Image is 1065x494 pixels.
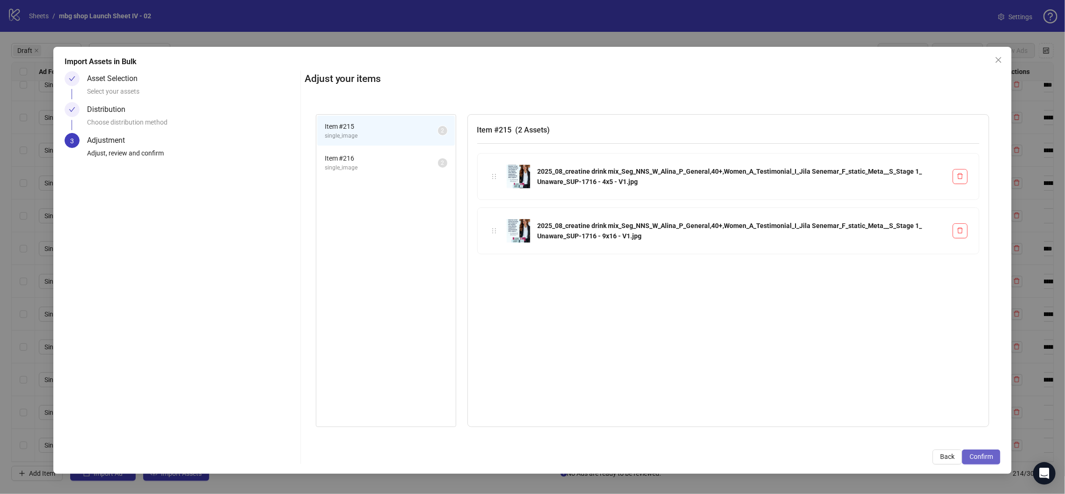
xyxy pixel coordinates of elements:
[325,132,438,140] span: single_image
[940,453,955,460] span: Back
[489,226,499,236] div: holder
[491,228,497,234] span: holder
[489,171,499,182] div: holder
[507,219,530,243] img: 2025_08_creatine drink mix_Seg_NNS_W_Alina_P_General,40+,Women_A_Testimonial_I_Jila Senemar_F_sta...
[441,160,444,166] span: 2
[69,106,75,113] span: check
[87,102,133,117] div: Distribution
[325,163,438,172] span: single_image
[325,121,438,132] span: Item # 215
[953,169,968,184] button: Delete
[305,71,1001,87] h2: Adjust your items
[933,450,962,465] button: Back
[438,126,447,135] sup: 2
[87,117,297,133] div: Choose distribution method
[957,227,963,234] span: delete
[991,52,1006,67] button: Close
[441,127,444,134] span: 2
[970,453,993,460] span: Confirm
[65,56,1000,67] div: Import Assets in Bulk
[477,124,980,136] h3: Item # 215
[87,71,145,86] div: Asset Selection
[438,158,447,168] sup: 2
[538,166,946,187] div: 2025_08_creatine drink mix_Seg_NNS_W_Alina_P_General,40+,Women_A_Testimonial_I_Jila Senemar_F_sta...
[507,165,530,188] img: 2025_08_creatine drink mix_Seg_NNS_W_Alina_P_General,40+,Women_A_Testimonial_I_Jila Senemar_F_sta...
[87,148,297,164] div: Adjust, review and confirm
[962,450,1000,465] button: Confirm
[69,75,75,82] span: check
[1033,462,1056,485] div: Open Intercom Messenger
[325,153,438,163] span: Item # 216
[538,221,946,241] div: 2025_08_creatine drink mix_Seg_NNS_W_Alina_P_General,40+,Women_A_Testimonial_I_Jila Senemar_F_sta...
[516,125,550,134] span: ( 2 Assets )
[995,56,1002,64] span: close
[491,173,497,180] span: holder
[87,86,297,102] div: Select your assets
[953,223,968,238] button: Delete
[957,173,963,179] span: delete
[87,133,132,148] div: Adjustment
[70,137,74,145] span: 3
